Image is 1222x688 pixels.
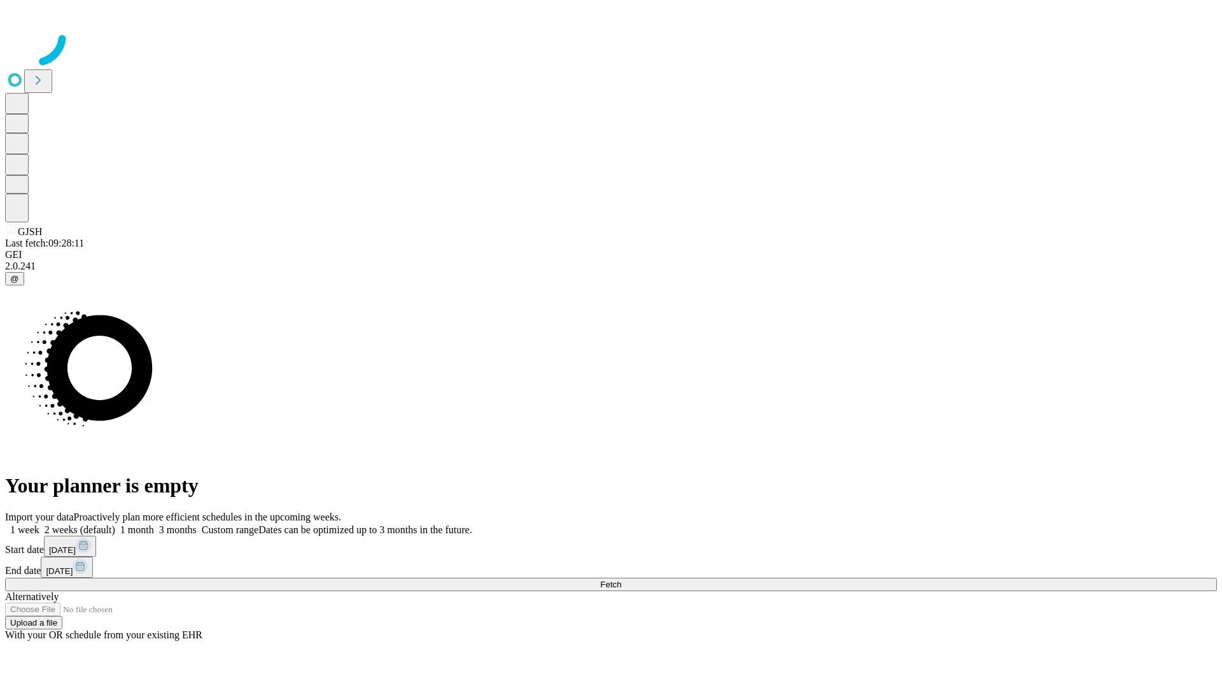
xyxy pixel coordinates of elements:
[74,512,341,522] span: Proactively plan more efficient schedules in the upcoming weeks.
[202,524,258,535] span: Custom range
[5,616,62,629] button: Upload a file
[10,274,19,283] span: @
[10,524,39,535] span: 1 week
[5,512,74,522] span: Import your data
[5,591,59,602] span: Alternatively
[5,272,24,285] button: @
[41,557,93,578] button: [DATE]
[258,524,472,535] span: Dates can be optimized up to 3 months in the future.
[5,557,1217,578] div: End date
[46,566,73,576] span: [DATE]
[5,629,202,640] span: With your OR schedule from your existing EHR
[600,580,621,589] span: Fetch
[5,249,1217,261] div: GEI
[5,536,1217,557] div: Start date
[5,578,1217,591] button: Fetch
[5,238,84,248] span: Last fetch: 09:28:11
[18,226,42,237] span: GJSH
[120,524,154,535] span: 1 month
[49,545,76,555] span: [DATE]
[44,536,96,557] button: [DATE]
[5,261,1217,272] div: 2.0.241
[45,524,115,535] span: 2 weeks (default)
[159,524,197,535] span: 3 months
[5,474,1217,498] h1: Your planner is empty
